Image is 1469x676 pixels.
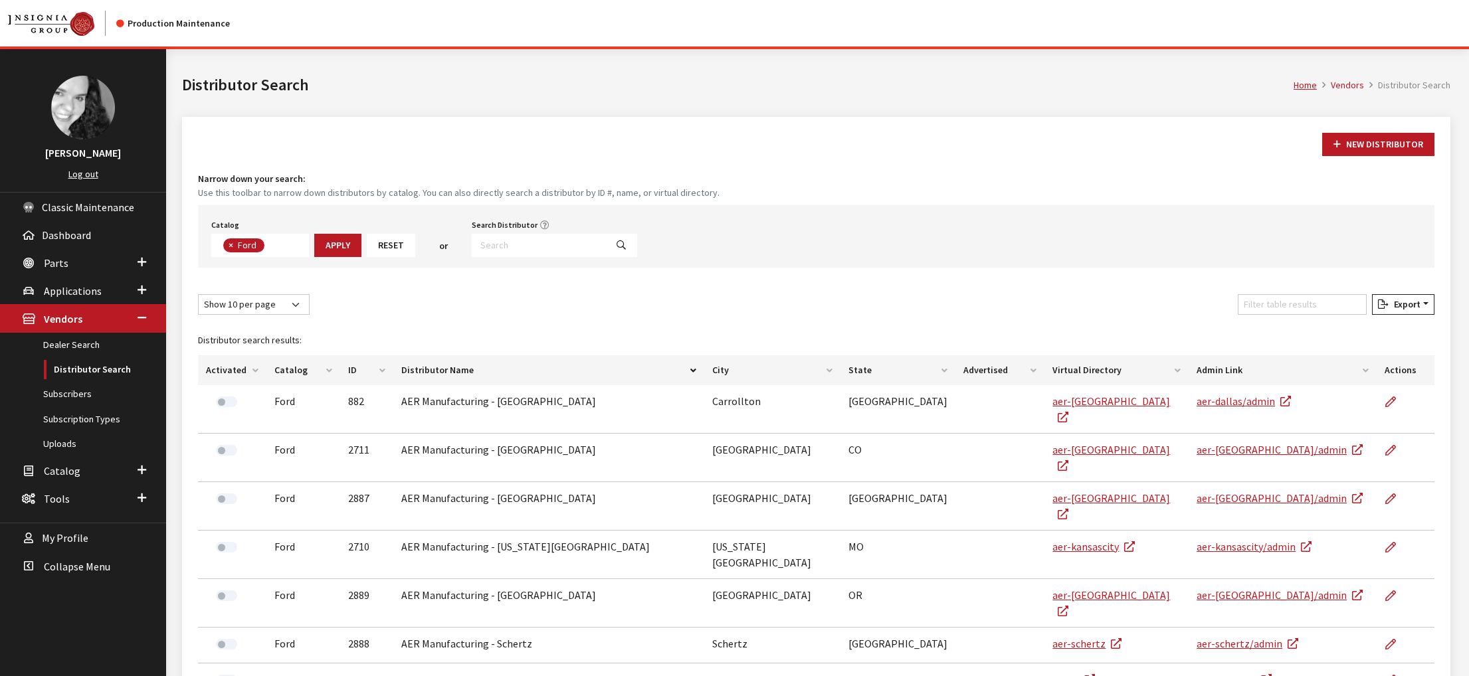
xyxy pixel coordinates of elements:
[840,579,955,628] td: OR
[1197,443,1363,456] a: aer-[GEOGRAPHIC_DATA]/admin
[1294,79,1317,91] a: Home
[211,234,309,257] span: Select
[51,76,115,139] img: Khrystal Dorton
[340,531,393,579] td: 2710
[1385,628,1407,661] a: Edit Distributor
[340,434,393,482] td: 2711
[1052,394,1170,424] a: aer-[GEOGRAPHIC_DATA]
[840,531,955,579] td: MO
[266,628,340,663] td: Ford
[42,228,91,242] span: Dashboard
[704,579,840,628] td: [GEOGRAPHIC_DATA]
[216,445,237,456] label: Activate Dealer
[704,482,840,531] td: [GEOGRAPHIC_DATA]
[182,73,1294,97] h1: Distributor Search
[1052,491,1170,521] a: aer-[GEOGRAPHIC_DATA]
[116,17,230,31] div: Production Maintenance
[44,492,70,505] span: Tools
[1385,434,1407,467] a: Edit Distributor
[393,531,705,579] td: AER Manufacturing - [US_STATE][GEOGRAPHIC_DATA]
[44,464,80,477] span: Catalog
[1044,355,1189,385] th: Virtual Directory: activate to sort column ascending
[367,234,415,257] button: Reset
[198,172,1434,186] h4: Narrow down your search:
[472,234,606,257] input: Search
[704,434,840,482] td: [GEOGRAPHIC_DATA]
[1052,540,1135,553] a: aer-kansascity
[1197,394,1291,408] a: aer-dallas/admin
[393,579,705,628] td: AER Manufacturing - [GEOGRAPHIC_DATA]
[1197,540,1312,553] a: aer-kansascity/admin
[1197,588,1363,602] a: aer-[GEOGRAPHIC_DATA]/admin
[1364,78,1450,92] li: Distributor Search
[216,639,237,649] label: Activate Dealer
[223,238,237,252] button: Remove item
[1385,531,1407,564] a: Edit Distributor
[1052,588,1170,618] a: aer-[GEOGRAPHIC_DATA]
[1317,78,1364,92] li: Vendors
[393,482,705,531] td: AER Manufacturing - [GEOGRAPHIC_DATA]
[266,579,340,628] td: Ford
[266,434,340,482] td: Ford
[340,628,393,663] td: 2888
[340,355,393,385] th: ID: activate to sort column ascending
[8,11,116,36] a: Insignia Group logo
[704,385,840,434] td: Carrollton
[840,628,955,663] td: [GEOGRAPHIC_DATA]
[1372,294,1434,315] button: Export
[1189,355,1377,385] th: Admin Link: activate to sort column ascending
[840,355,955,385] th: State: activate to sort column ascending
[42,532,88,545] span: My Profile
[393,628,705,663] td: AER Manufacturing - Schertz
[216,590,237,601] label: Activate Dealer
[44,256,68,270] span: Parts
[1385,579,1407,612] a: Edit Distributor
[1052,637,1122,650] a: aer-schertz
[216,493,237,504] label: Activate Dealer
[340,579,393,628] td: 2889
[266,531,340,579] td: Ford
[439,239,448,253] span: or
[13,145,153,161] h3: [PERSON_NAME]
[704,531,840,579] td: [US_STATE][GEOGRAPHIC_DATA]
[1377,355,1434,385] th: Actions
[44,313,82,326] span: Vendors
[393,385,705,434] td: AER Manufacturing - [GEOGRAPHIC_DATA]
[840,482,955,531] td: [GEOGRAPHIC_DATA]
[1052,443,1170,472] a: aer-[GEOGRAPHIC_DATA]
[704,355,840,385] th: City: activate to sort column ascending
[216,396,237,407] label: Activate Dealer
[1197,491,1363,505] a: aer-[GEOGRAPHIC_DATA]/admin
[198,186,1434,200] small: Use this toolbar to narrow down distributors by catalog. You can also directly search a distribut...
[840,434,955,482] td: CO
[340,385,393,434] td: 882
[393,355,705,385] th: Distributor Name: activate to sort column descending
[955,355,1044,385] th: Advertised: activate to sort column ascending
[223,238,264,252] li: Ford
[8,12,94,36] img: Catalog Maintenance
[840,385,955,434] td: [GEOGRAPHIC_DATA]
[211,219,239,231] label: Catalog
[314,234,361,257] button: Apply
[44,560,110,573] span: Collapse Menu
[393,434,705,482] td: AER Manufacturing - [GEOGRAPHIC_DATA]
[1322,133,1434,156] button: New Distributor
[1385,385,1407,418] a: Edit Distributor
[229,239,233,251] span: ×
[1197,637,1298,650] a: aer-schertz/admin
[472,219,538,231] label: Search Distributor
[1385,482,1407,515] a: Edit Distributor
[266,385,340,434] td: Ford
[268,240,275,252] textarea: Search
[42,201,134,214] span: Classic Maintenance
[68,168,98,180] a: Log out
[198,355,266,385] th: Activated: activate to sort column ascending
[237,239,260,251] span: Ford
[266,355,340,385] th: Catalog: activate to sort column ascending
[198,325,1434,355] caption: Distributor search results:
[216,542,237,552] label: Activate Dealer
[1238,294,1367,315] input: Filter table results
[704,628,840,663] td: Schertz
[340,482,393,531] td: 2887
[605,234,637,257] button: Search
